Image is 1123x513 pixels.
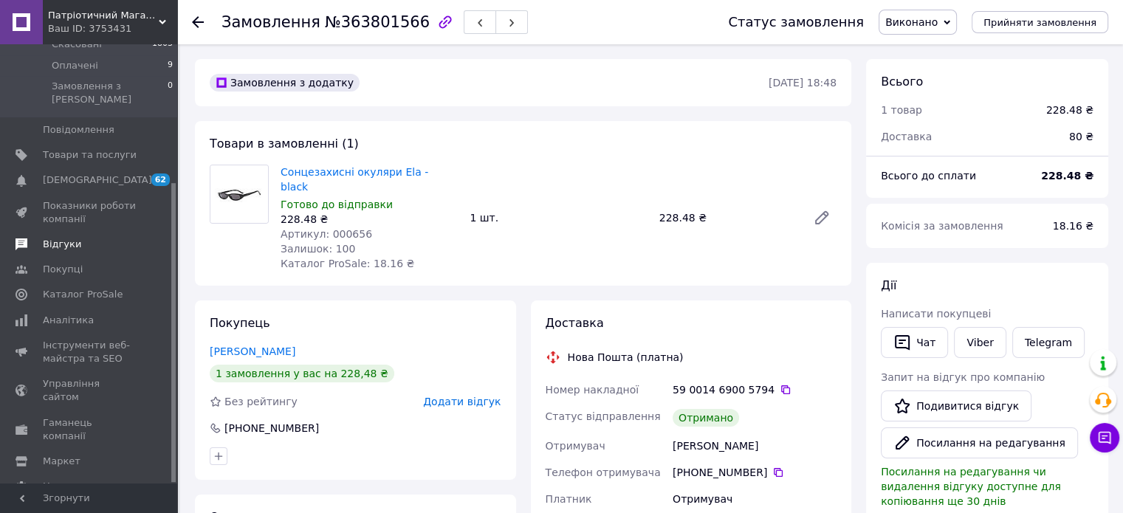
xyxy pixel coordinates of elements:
[881,371,1045,383] span: Запит на відгук про компанію
[769,77,837,89] time: [DATE] 18:48
[210,74,360,92] div: Замовлення з додатку
[151,173,170,186] span: 62
[546,316,604,330] span: Доставка
[210,165,268,223] img: Сонцезахисні окуляри Ela - black
[43,238,81,251] span: Відгуки
[43,416,137,443] span: Гаманець компанії
[210,365,394,382] div: 1 замовлення у вас на 228,48 ₴
[807,203,837,233] a: Редагувати
[881,308,991,320] span: Написати покупцеві
[881,427,1078,458] button: Посилання на редагування
[43,123,114,137] span: Повідомлення
[281,166,428,193] a: Сонцезахисні окуляри Ela - black
[43,455,80,468] span: Маркет
[564,350,687,365] div: Нова Пошта (платна)
[152,38,173,51] span: 1803
[281,258,414,269] span: Каталог ProSale: 18.16 ₴
[983,17,1096,28] span: Прийняти замовлення
[546,493,592,505] span: Платник
[1041,170,1093,182] b: 228.48 ₴
[881,278,896,292] span: Дії
[881,390,1031,421] a: Подивитися відгук
[48,22,177,35] div: Ваш ID: 3753431
[281,199,393,210] span: Готово до відправки
[464,207,653,228] div: 1 шт.
[43,480,118,493] span: Налаштування
[1060,120,1102,153] div: 80 ₴
[43,199,137,226] span: Показники роботи компанії
[881,327,948,358] button: Чат
[168,80,173,106] span: 0
[954,327,1006,358] a: Viber
[192,15,204,30] div: Повернутися назад
[43,314,94,327] span: Аналітика
[881,75,923,89] span: Всього
[972,11,1108,33] button: Прийняти замовлення
[52,38,102,51] span: Скасовані
[325,13,430,31] span: №363801566
[653,207,801,228] div: 228.48 ₴
[48,9,159,22] span: Патріотичний Магазин
[43,339,137,365] span: Інструменти веб-майстра та SEO
[881,131,932,142] span: Доставка
[168,59,173,72] span: 9
[881,220,1003,232] span: Комісія за замовлення
[281,212,458,227] div: 228.48 ₴
[546,384,639,396] span: Номер накладної
[223,421,320,435] div: [PHONE_NUMBER]
[43,173,152,187] span: [DEMOGRAPHIC_DATA]
[546,410,661,422] span: Статус відправлення
[224,396,298,407] span: Без рейтингу
[881,170,976,182] span: Всього до сплати
[673,465,837,480] div: [PHONE_NUMBER]
[43,288,123,301] span: Каталог ProSale
[1053,220,1093,232] span: 18.16 ₴
[281,243,355,255] span: Залишок: 100
[673,409,739,427] div: Отримано
[281,228,372,240] span: Артикул: 000656
[52,80,168,106] span: Замовлення з [PERSON_NAME]
[1046,103,1093,117] div: 228.48 ₴
[43,263,83,276] span: Покупці
[221,13,320,31] span: Замовлення
[43,377,137,404] span: Управління сайтом
[881,466,1061,507] span: Посилання на редагування чи видалення відгуку доступне для копіювання ще 30 днів
[43,148,137,162] span: Товари та послуги
[546,466,661,478] span: Телефон отримувача
[1090,423,1119,452] button: Чат з покупцем
[881,104,922,116] span: 1 товар
[670,486,839,512] div: Отримувач
[52,59,98,72] span: Оплачені
[210,137,359,151] span: Товари в замовленні (1)
[885,16,938,28] span: Виконано
[546,440,605,452] span: Отримувач
[728,15,864,30] div: Статус замовлення
[210,345,295,357] a: [PERSON_NAME]
[670,433,839,459] div: [PERSON_NAME]
[423,396,501,407] span: Додати відгук
[1012,327,1085,358] a: Telegram
[673,382,837,397] div: 59 0014 6900 5794
[210,316,270,330] span: Покупець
